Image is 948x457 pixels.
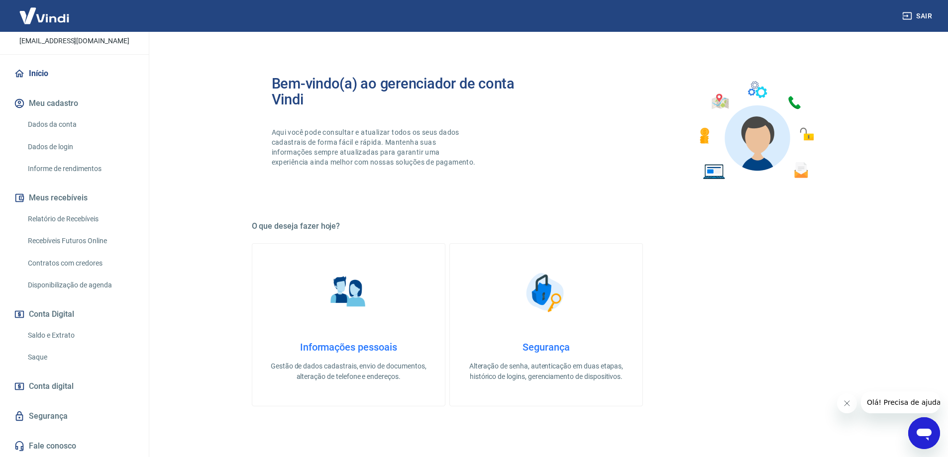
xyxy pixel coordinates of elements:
a: SegurançaSegurançaAlteração de senha, autenticação em duas etapas, histórico de logins, gerenciam... [449,243,643,406]
p: Gestão de dados cadastrais, envio de documentos, alteração de telefone e endereços. [268,361,429,382]
iframe: Mensagem da empresa [861,391,940,413]
img: Informações pessoais [323,268,373,317]
a: Saldo e Extrato [24,325,137,346]
h4: Informações pessoais [268,341,429,353]
a: Disponibilização de agenda [24,275,137,295]
img: Imagem de um avatar masculino com diversos icones exemplificando as funcionalidades do gerenciado... [691,76,821,185]
p: Aqui você pode consultar e atualizar todos os seus dados cadastrais de forma fácil e rápida. Mant... [272,127,478,167]
iframe: Botão para abrir a janela de mensagens [908,417,940,449]
button: Meus recebíveis [12,187,137,209]
a: Relatório de Recebíveis [24,209,137,229]
h4: Segurança [466,341,627,353]
button: Sair [900,7,936,25]
a: Dados de login [24,137,137,157]
a: Fale conosco [12,435,137,457]
a: Dados da conta [24,114,137,135]
h2: Bem-vindo(a) ao gerenciador de conta Vindi [272,76,546,107]
span: Olá! Precisa de ajuda? [6,7,84,15]
h5: O que deseja fazer hoje? [252,221,841,231]
a: Conta digital [12,375,137,397]
a: Recebíveis Futuros Online [24,231,137,251]
a: Contratos com credores [24,253,137,274]
button: Meu cadastro [12,92,137,114]
a: Informações pessoaisInformações pessoaisGestão de dados cadastrais, envio de documentos, alteraçã... [252,243,445,406]
a: Informe de rendimentos [24,159,137,179]
iframe: Fechar mensagem [837,393,857,413]
img: Segurança [521,268,571,317]
button: Conta Digital [12,303,137,325]
img: Vindi [12,0,77,31]
span: Conta digital [29,379,74,393]
p: [EMAIL_ADDRESS][DOMAIN_NAME] [19,36,129,46]
a: Saque [24,347,137,367]
a: Início [12,63,137,85]
p: [PERSON_NAME] [34,21,114,32]
a: Segurança [12,405,137,427]
p: Alteração de senha, autenticação em duas etapas, histórico de logins, gerenciamento de dispositivos. [466,361,627,382]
